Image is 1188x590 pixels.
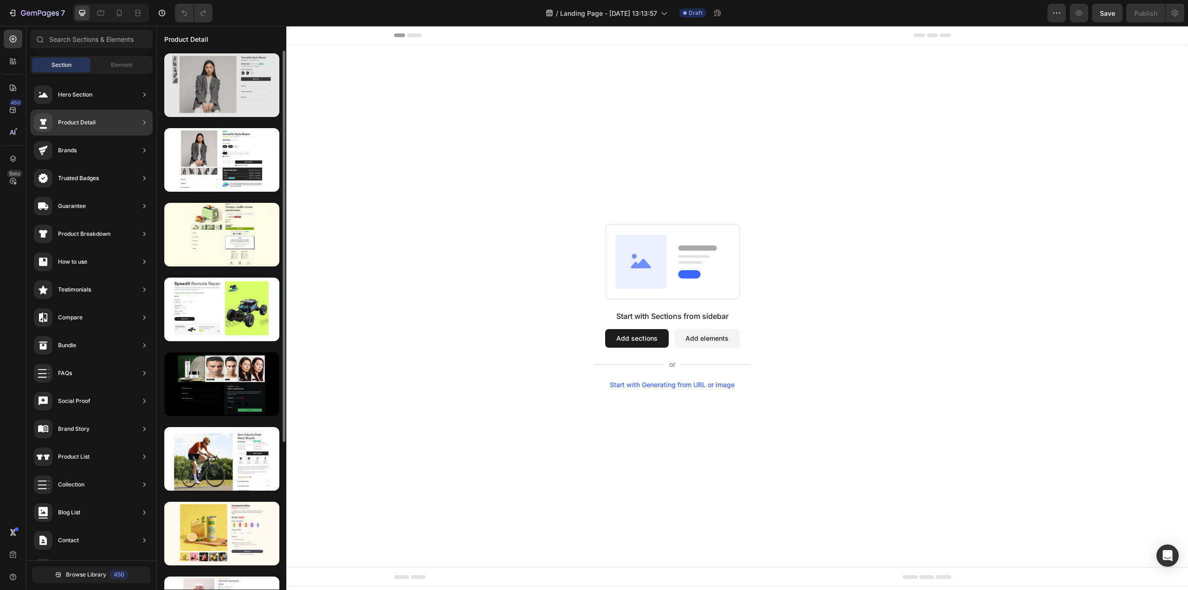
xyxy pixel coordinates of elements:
[32,566,151,583] button: Browse Library450
[58,480,84,489] div: Collection
[111,61,132,69] span: Element
[4,4,69,22] button: 7
[58,536,79,545] div: Contact
[66,571,106,579] span: Browse Library
[58,257,87,266] div: How to use
[175,4,213,22] div: Undo/Redo
[7,170,22,177] div: Beta
[689,9,703,17] span: Draft
[58,146,77,155] div: Brands
[58,118,96,127] div: Product Detail
[58,90,92,99] div: Hero Section
[518,303,583,322] button: Add elements
[58,369,72,378] div: FAQs
[58,341,76,350] div: Bundle
[9,99,22,106] div: 450
[1126,4,1165,22] button: Publish
[1156,545,1179,567] div: Open Intercom Messenger
[52,61,71,69] span: Section
[460,285,572,296] div: Start with Sections from sidebar
[58,508,80,517] div: Blog List
[449,303,512,322] button: Add sections
[110,570,128,579] div: 450
[58,174,99,183] div: Trusted Badges
[58,285,91,294] div: Testimonials
[1134,8,1157,18] div: Publish
[1100,9,1115,17] span: Save
[58,229,110,239] div: Product Breakdown
[58,424,90,434] div: Brand Story
[1092,4,1123,22] button: Save
[556,8,558,18] span: /
[560,8,657,18] span: Landing Page - [DATE] 13:13:57
[58,396,90,406] div: Social Proof
[58,201,86,211] div: Guarantee
[30,30,153,48] input: Search Sections & Elements
[453,355,578,363] div: Start with Generating from URL or image
[58,313,83,322] div: Compare
[58,452,90,461] div: Product List
[156,26,1188,590] iframe: Design area
[61,7,65,19] p: 7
